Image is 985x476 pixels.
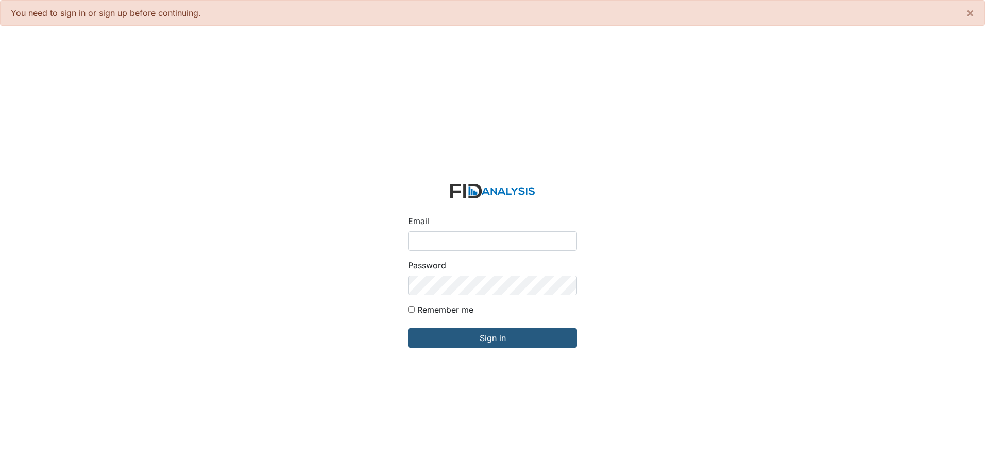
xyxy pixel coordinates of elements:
input: Sign in [408,328,577,348]
img: logo-2fc8c6e3336f68795322cb6e9a2b9007179b544421de10c17bdaae8622450297.svg [450,184,535,199]
button: × [956,1,984,25]
span: × [966,5,974,20]
label: Remember me [417,303,473,316]
label: Email [408,215,429,227]
label: Password [408,259,446,271]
